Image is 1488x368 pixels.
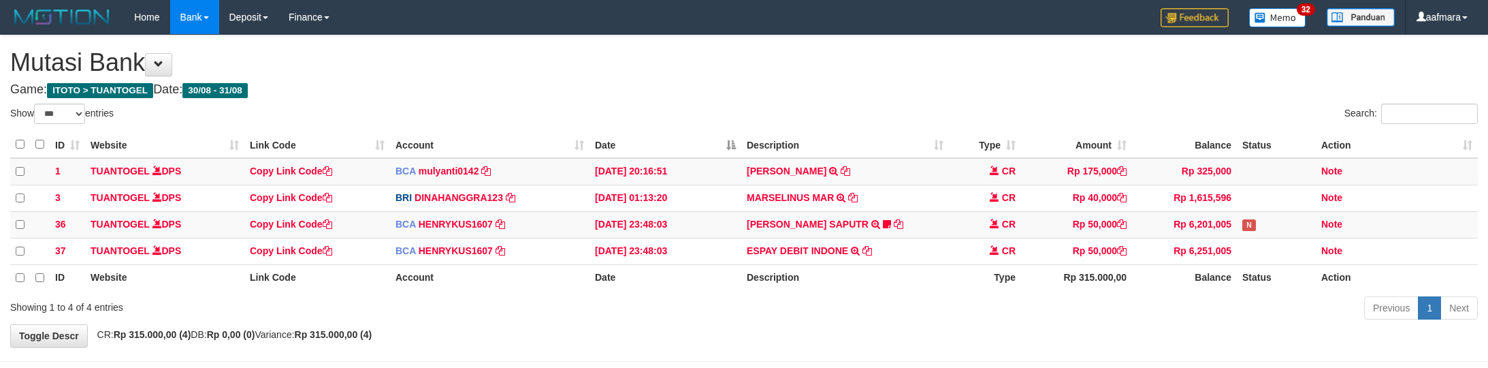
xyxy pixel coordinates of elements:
img: panduan.png [1327,8,1395,27]
th: Type: activate to sort column ascending [949,132,1021,158]
img: Button%20Memo.svg [1249,8,1306,27]
a: Previous [1364,296,1419,320]
a: Copy Rp 50,000 to clipboard [1117,219,1127,230]
a: Copy ESPAY DEBIT INDONE to clipboard [862,245,872,256]
a: Copy MARSELINUS MAR to clipboard [848,192,858,203]
a: Note [1321,219,1342,230]
th: Balance [1132,264,1237,291]
span: 1 [55,166,61,177]
a: Copy Rp 50,000 to clipboard [1117,245,1127,256]
th: Link Code: activate to sort column ascending [244,132,390,158]
th: Type [949,264,1021,291]
select: Showentries [34,104,85,124]
th: Account [390,264,589,291]
span: CR [1002,192,1016,203]
h4: Game: Date: [10,83,1478,97]
strong: Rp 315.000,00 (4) [295,329,372,340]
div: Showing 1 to 4 of 4 entries [10,295,610,314]
span: BRI [395,192,412,203]
h1: Mutasi Bank [10,49,1478,76]
a: Copy HENRYKUS1607 to clipboard [496,245,505,256]
th: Date [589,264,741,291]
span: 37 [55,245,66,256]
td: DPS [85,211,244,238]
strong: Rp 0,00 (0) [207,329,255,340]
a: mulyanti0142 [419,166,479,177]
a: [PERSON_NAME] SAPUTR [747,219,869,230]
a: Copy Link Code [250,219,332,230]
td: [DATE] 23:48:03 [589,238,741,264]
a: HENRYKUS1607 [419,245,493,256]
td: Rp 1,615,596 [1132,185,1237,211]
span: CR [1002,219,1016,230]
td: DPS [85,158,244,185]
th: ID: activate to sort column ascending [50,132,85,158]
a: 1 [1418,296,1441,320]
th: Status [1237,264,1316,291]
th: ID [50,264,85,291]
td: Rp 50,000 [1021,211,1132,238]
a: Note [1321,166,1342,177]
span: CR [1002,245,1016,256]
th: Amount: activate to sort column ascending [1021,132,1132,158]
th: Account: activate to sort column ascending [390,132,589,158]
td: Rp 50,000 [1021,238,1132,264]
a: Copy Rp 175,000 to clipboard [1117,166,1127,177]
td: [DATE] 20:16:51 [589,158,741,185]
td: Rp 6,201,005 [1132,211,1237,238]
th: Status [1237,132,1316,158]
span: ITOTO > TUANTOGEL [47,83,153,98]
a: Copy JAJA JAHURI to clipboard [841,166,850,177]
span: Has Note [1242,219,1256,231]
td: DPS [85,185,244,211]
span: BCA [395,219,416,230]
th: Website: activate to sort column ascending [85,132,244,158]
td: [DATE] 01:13:20 [589,185,741,211]
th: Action: activate to sort column ascending [1316,132,1478,158]
span: BCA [395,166,416,177]
a: TUANTOGEL [91,166,150,177]
strong: Rp 315.000,00 (4) [114,329,191,340]
span: 36 [55,219,66,230]
a: Copy Link Code [250,166,332,177]
a: Toggle Descr [10,324,88,348]
th: Description: activate to sort column ascending [741,132,949,158]
a: [PERSON_NAME] [747,166,826,177]
a: Copy mulyanti0142 to clipboard [481,166,491,177]
a: Copy Rp 40,000 to clipboard [1117,192,1127,203]
th: Balance [1132,132,1237,158]
a: DINAHANGGRA123 [415,192,503,203]
input: Search: [1381,104,1478,124]
a: Copy SANDI SAPUTR to clipboard [894,219,903,230]
a: TUANTOGEL [91,192,150,203]
a: Next [1440,296,1478,320]
a: Copy DINAHANGGRA123 to clipboard [506,192,515,203]
a: MARSELINUS MAR [747,192,834,203]
th: Rp 315.000,00 [1021,264,1132,291]
label: Show entries [10,104,114,124]
a: TUANTOGEL [91,245,150,256]
td: Rp 325,000 [1132,158,1237,185]
a: Copy HENRYKUS1607 to clipboard [496,219,505,230]
th: Description [741,264,949,291]
td: Rp 175,000 [1021,158,1132,185]
a: Note [1321,245,1342,256]
a: Note [1321,192,1342,203]
label: Search: [1344,104,1478,124]
span: 30/08 - 31/08 [182,83,248,98]
td: DPS [85,238,244,264]
span: 3 [55,192,61,203]
a: ESPAY DEBIT INDONE [747,245,848,256]
span: CR: DB: Variance: [91,329,372,340]
span: BCA [395,245,416,256]
th: Website [85,264,244,291]
img: Feedback.jpg [1161,8,1229,27]
td: Rp 40,000 [1021,185,1132,211]
th: Action [1316,264,1478,291]
th: Date: activate to sort column descending [589,132,741,158]
td: Rp 6,251,005 [1132,238,1237,264]
a: Copy Link Code [250,245,332,256]
span: CR [1002,166,1016,177]
a: TUANTOGEL [91,219,150,230]
span: 32 [1297,3,1315,16]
